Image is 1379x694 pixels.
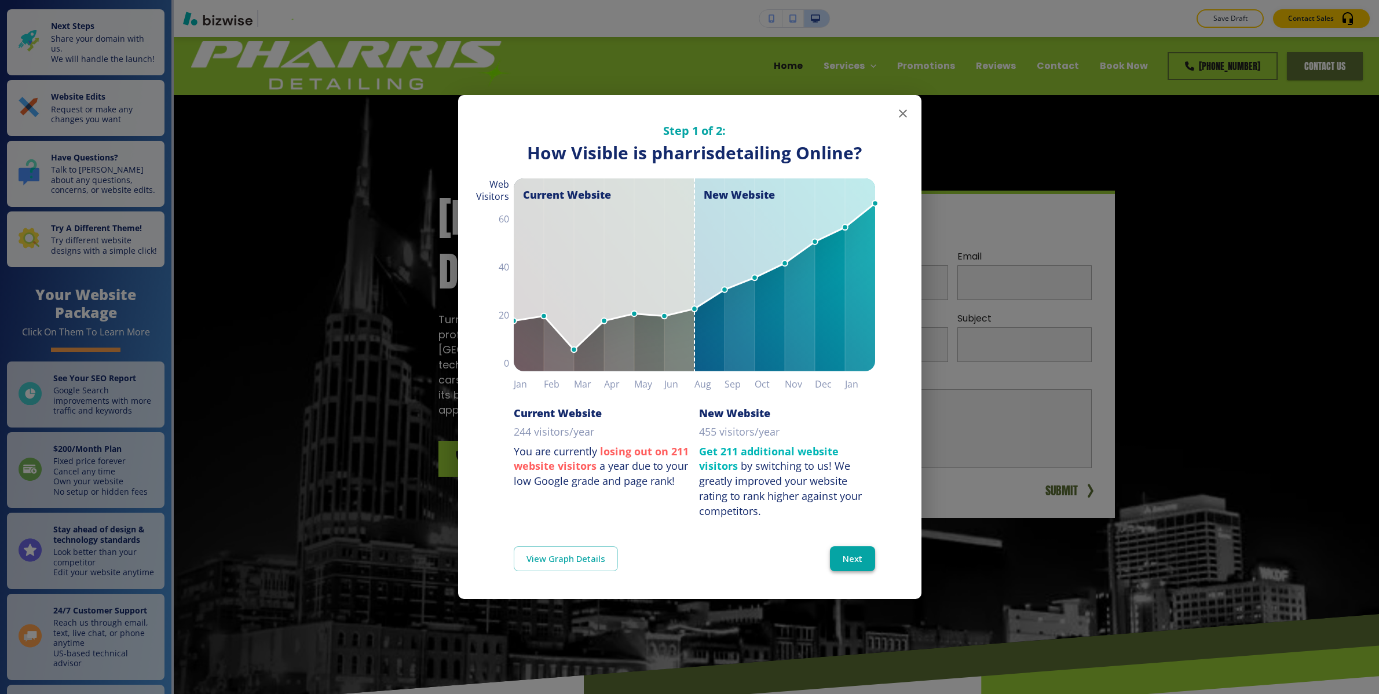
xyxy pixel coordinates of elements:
p: by switching to us! [699,444,875,519]
h6: Mar [574,376,604,392]
h6: Oct [755,376,785,392]
h6: New Website [699,406,770,420]
p: 244 visitors/year [514,425,594,440]
h6: Current Website [514,406,602,420]
h6: May [634,376,664,392]
h6: Jan [514,376,544,392]
p: 455 visitors/year [699,425,780,440]
h6: Nov [785,376,815,392]
h6: Jan [845,376,875,392]
h6: Jun [664,376,694,392]
h6: Apr [604,376,634,392]
button: Next [830,546,875,571]
p: You are currently a year due to your low Google grade and page rank! [514,444,690,489]
div: We greatly improved your website rating to rank higher against your competitors. [699,459,862,517]
strong: Get 211 additional website visitors [699,444,839,473]
a: View Graph Details [514,546,618,571]
h6: Dec [815,376,845,392]
strong: losing out on 211 website visitors [514,444,689,473]
h6: Feb [544,376,574,392]
h6: Sep [725,376,755,392]
h6: Aug [694,376,725,392]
